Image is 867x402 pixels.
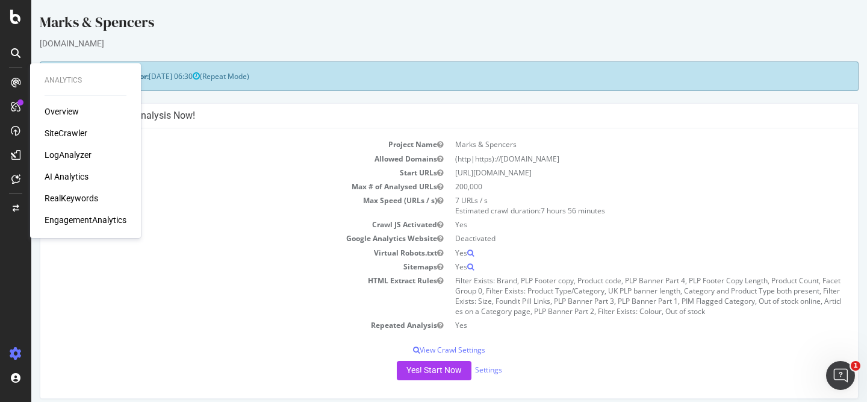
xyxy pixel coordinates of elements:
[851,361,860,371] span: 1
[18,71,117,81] strong: Next Launch Scheduled for:
[444,365,471,375] a: Settings
[18,246,418,260] td: Virtual Robots.txt
[418,218,818,231] td: Yes
[45,75,126,86] div: Analytics
[365,361,440,380] button: Yes! Start Now
[45,214,126,226] a: EngagementAnalytics
[45,127,87,139] a: SiteCrawler
[8,61,827,91] div: (Repeat Mode)
[45,105,79,118] a: Overview
[18,345,818,355] p: View Crawl Settings
[418,180,818,193] td: 200,000
[18,137,418,151] td: Project Name
[509,206,574,216] span: 7 hours 56 minutes
[18,110,818,122] h4: Configure your New Analysis Now!
[18,193,418,218] td: Max Speed (URLs / s)
[117,71,169,81] span: [DATE] 06:30
[18,152,418,166] td: Allowed Domains
[18,218,418,231] td: Crawl JS Activated
[45,149,92,161] a: LogAnalyzer
[8,37,827,49] div: [DOMAIN_NAME]
[18,318,418,332] td: Repeated Analysis
[18,180,418,193] td: Max # of Analysed URLs
[18,274,418,319] td: HTML Extract Rules
[418,260,818,274] td: Yes
[418,274,818,319] td: Filter Exists: Brand, PLP Footer copy, Product code, PLP Banner Part 4, PLP Footer Copy Length, P...
[45,192,98,204] a: RealKeywords
[418,137,818,151] td: Marks & Spencers
[18,260,418,274] td: Sitemaps
[18,231,418,245] td: Google Analytics Website
[418,318,818,332] td: Yes
[45,171,89,183] a: AI Analytics
[418,231,818,245] td: Deactivated
[826,361,855,390] iframe: Intercom live chat
[418,166,818,180] td: [URL][DOMAIN_NAME]
[8,12,827,37] div: Marks & Spencers
[418,246,818,260] td: Yes
[418,152,818,166] td: (http|https)://[DOMAIN_NAME]
[18,166,418,180] td: Start URLs
[418,193,818,218] td: 7 URLs / s Estimated crawl duration:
